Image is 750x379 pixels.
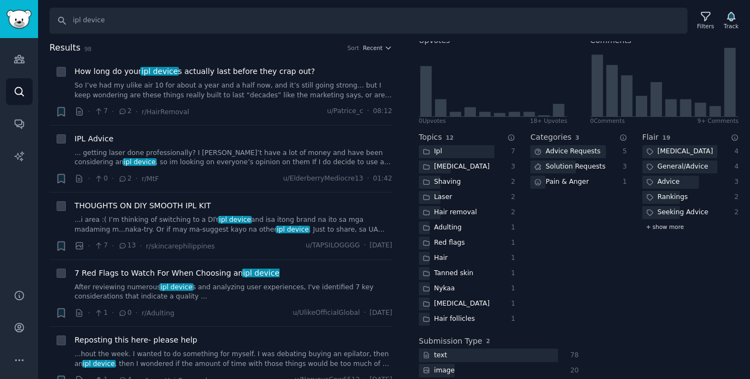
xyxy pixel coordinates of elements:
div: 3 [506,162,516,172]
span: 19 [662,134,671,141]
div: Tanned skin [419,267,477,281]
span: Results [49,41,80,55]
a: IPL Advice [75,133,114,145]
div: Adulting [419,221,466,235]
a: ...hout the week. I wanted to do something for myself. I was debating buying an epilator, then an... [75,350,392,369]
span: r/HairRemoval [141,108,189,116]
a: Reposting this here- please help [75,334,197,346]
div: image [419,364,458,377]
a: ...i area :( I’m thinking of switching to a DIYipl deviceand isa itong brand na ito sa mga madami... [75,215,392,234]
div: 3 [729,177,739,187]
a: ... getting laser done professionally? I [PERSON_NAME]’t have a lot of money and have been consid... [75,148,392,167]
span: 7 [94,241,108,251]
span: 01:42 [373,174,392,184]
span: ipl device [123,158,157,166]
div: 1 [506,238,516,248]
span: · [88,307,90,319]
div: Hair removal [419,206,481,220]
div: 7 [506,147,516,157]
span: 2 [118,174,132,184]
span: r/Adulting [141,309,174,317]
a: So I’ve had my ulike air 10 for about a year and a half now, and it’s still going strong… but I k... [75,81,392,100]
span: · [88,173,90,184]
span: · [364,308,366,318]
span: 0 [118,308,132,318]
h2: Flair [642,132,659,143]
div: 1 [506,314,516,324]
img: GummySearch logo [7,10,32,29]
span: + show more [646,223,684,231]
span: · [135,106,138,117]
span: ipl device [140,67,179,76]
div: text [419,349,451,362]
span: · [140,240,142,252]
span: THOUGHTS ON DIY SMOOTH IPL KIT [75,200,211,212]
span: 2 [118,107,132,116]
div: Solution Requests [530,160,606,174]
div: Track [724,22,739,30]
span: Recent [363,44,382,52]
div: 9+ Comments [697,117,739,125]
span: u/Patrice_c [327,107,363,116]
div: Filters [697,22,714,30]
div: 3 [617,162,627,172]
span: · [111,106,114,117]
button: Recent [363,44,392,52]
div: 1 [506,299,516,309]
div: Shaving [419,176,464,189]
div: [MEDICAL_DATA] [642,145,717,159]
a: After reviewing numerousipl devices and analyzing user experiences, I've identified 7 key conside... [75,283,392,302]
span: r/skincarephilippines [146,243,215,250]
span: · [88,106,90,117]
span: 7 [94,107,108,116]
span: 3 [575,134,579,141]
div: Hair follicles [419,313,479,326]
span: How long do your s actually last before they crap out? [75,66,315,77]
span: u/UlikeOfficialGlobal [293,308,359,318]
div: Sort [348,44,359,52]
span: ipl device [242,269,281,277]
span: [DATE] [370,308,392,318]
div: 0 Comment s [590,117,625,125]
div: 2 [506,192,516,202]
span: ipl device [276,226,309,233]
span: 1 [94,308,108,318]
button: Track [720,9,742,32]
span: u/ElderberryMediocre13 [283,174,363,184]
span: · [111,173,114,184]
a: 7 Red Flags to Watch For When Choosing anipl device [75,268,280,279]
div: 78 [569,351,579,361]
span: · [135,307,138,319]
div: 2 [729,208,739,218]
div: Ipl [419,145,446,159]
div: Pain & Anger [530,176,592,189]
div: [MEDICAL_DATA] [419,160,493,174]
span: · [111,307,114,319]
span: u/TAPSILOGGGG [306,241,360,251]
input: Search Keyword [49,8,687,34]
span: · [111,240,114,252]
div: Advice Requests [530,145,604,159]
div: 1 [506,284,516,294]
div: 20 [569,366,579,376]
h2: Categories [530,132,571,143]
div: Rankings [642,191,692,204]
span: · [135,173,138,184]
div: 2 [506,177,516,187]
div: 1 [506,269,516,278]
div: 1 [617,177,627,187]
div: 1 [506,223,516,233]
div: Laser [419,191,456,204]
span: [DATE] [370,241,392,251]
span: ipl device [159,283,193,291]
div: Nykaa [419,282,458,296]
div: General/Advice [642,160,712,174]
div: Red flags [419,237,469,250]
span: 12 [446,134,454,141]
span: · [88,240,90,252]
div: 1 [506,253,516,263]
span: ipl device [82,360,116,368]
div: Hair [419,252,451,265]
div: 18+ Upvotes [530,117,567,125]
